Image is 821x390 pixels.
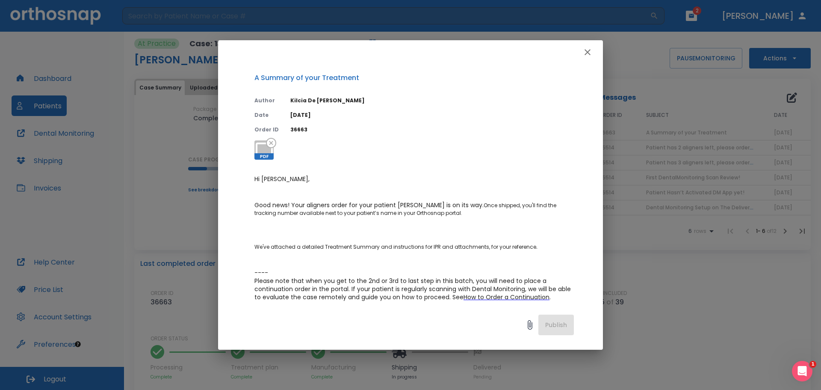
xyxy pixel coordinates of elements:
[254,153,274,160] span: PDF
[254,268,573,301] span: ---- Please note that when you get to the 2nd or 3rd to last step in this batch, you will need to...
[290,111,574,119] p: [DATE]
[549,293,551,301] span: .
[809,361,816,368] span: 1
[254,175,310,183] span: Hi [PERSON_NAME],
[254,111,280,119] p: Date
[464,294,549,301] a: How to Order a Continuation
[290,126,574,134] p: 36663
[792,361,812,381] iframe: Intercom live chat
[254,235,574,251] p: We've attached a detailed Treatment Summary and instructions for IPR and attachments, for your re...
[254,201,484,209] span: Good news! Your aligners order for your patient [PERSON_NAME] is on its way.
[254,201,574,217] p: Once shipped, you'll find the tracking number available next to your patient’s name in your Ortho...
[536,242,537,251] span: .
[290,97,574,104] p: Kilcia De [PERSON_NAME]
[254,126,280,134] p: Order ID
[254,73,574,83] p: A Summary of your Treatment
[254,97,280,104] p: Author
